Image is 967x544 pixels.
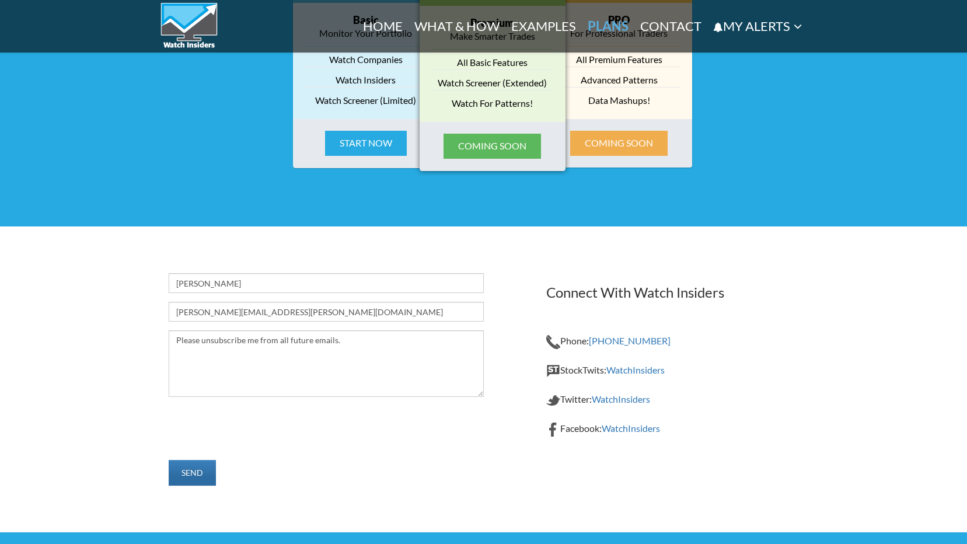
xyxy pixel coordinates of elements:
a: WatchInsiders [602,423,660,434]
h3: Connect With Watch Insiders [546,285,799,300]
img: facebook_24_24.png [546,423,560,437]
li: Watch Companies [305,53,427,67]
li: Watch Screener (Extended) [431,76,554,90]
img: twitter_24_24.png [546,393,560,407]
li: All Premium Features [558,53,680,67]
input: Enter Name [169,273,484,293]
li: Watch For Patterns! [431,96,554,110]
li: Advanced Patterns [558,73,680,88]
button: Coming Soon [570,131,668,156]
button: Coming Soon [444,134,541,159]
button: Start Now [325,131,407,156]
a: WatchInsiders [606,364,665,375]
img: phone_24_24.png [546,335,560,349]
div: Phone: StockTwits: Twitter: Facebook: [537,273,808,437]
a: WatchInsiders [592,393,650,404]
input: Enter Email [169,302,484,322]
input: Send [169,460,216,486]
li: Watch Insiders [305,73,427,88]
img: stocktwits_24_24.png [546,364,560,378]
iframe: reCAPTCHA [169,406,330,447]
li: Watch Screener (Limited) [305,93,427,107]
a: [PHONE_NUMBER] [589,335,671,346]
li: Data Mashups! [558,93,680,107]
li: All Basic Features [431,55,554,70]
